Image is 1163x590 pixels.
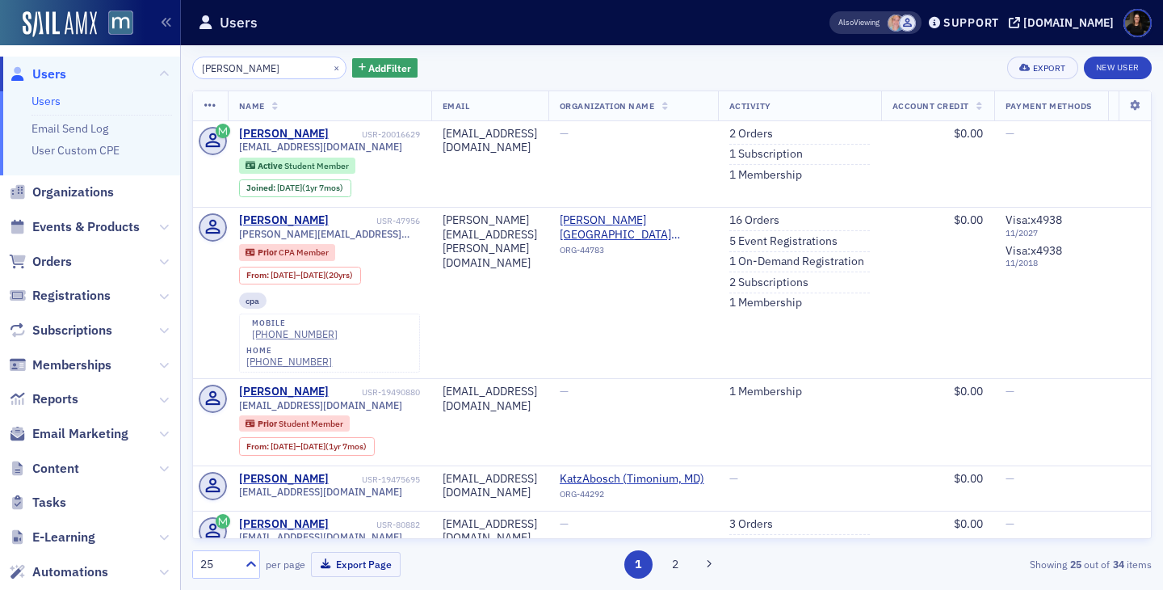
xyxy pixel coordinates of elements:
[1006,471,1014,486] span: —
[1007,57,1077,79] button: Export
[239,179,351,197] div: Joined: 2024-01-28 00:00:00
[220,13,258,32] h1: Users
[443,472,537,500] div: [EMAIL_ADDRESS][DOMAIN_NAME]
[9,218,140,236] a: Events & Products
[9,529,95,546] a: E-Learning
[32,218,140,236] span: Events & Products
[258,160,284,171] span: Active
[9,287,111,305] a: Registrations
[954,516,983,531] span: $0.00
[246,247,328,258] a: Prior CPA Member
[32,356,111,374] span: Memberships
[252,328,338,340] a: [PHONE_NUMBER]
[239,141,402,153] span: [EMAIL_ADDRESS][DOMAIN_NAME]
[108,11,133,36] img: SailAMX
[443,213,537,270] div: [PERSON_NAME][EMAIL_ADDRESS][PERSON_NAME][DOMAIN_NAME]
[246,356,332,368] a: [PHONE_NUMBER]
[729,517,773,532] a: 3 Orders
[954,384,983,398] span: $0.00
[560,384,569,398] span: —
[239,517,329,532] a: [PERSON_NAME]
[279,247,329,258] span: CPA Member
[1006,100,1092,112] span: Payment Methods
[97,11,133,38] a: View Homepage
[560,126,569,141] span: —
[32,65,66,83] span: Users
[239,472,329,487] a: [PERSON_NAME]
[1006,126,1014,141] span: —
[239,531,402,543] span: [EMAIL_ADDRESS][DOMAIN_NAME]
[9,494,66,512] a: Tasks
[252,318,338,328] div: mobile
[32,253,72,271] span: Orders
[239,293,267,309] div: cpa
[1023,15,1114,30] div: [DOMAIN_NAME]
[1006,228,1097,238] span: 11 / 2027
[9,390,78,408] a: Reports
[9,356,111,374] a: Memberships
[331,216,420,226] div: USR-47956
[624,550,653,579] button: 1
[560,472,707,487] span: KatzAbosch (Timonium, MD)
[9,425,128,443] a: Email Marketing
[352,58,418,78] button: AddFilter
[246,419,342,429] a: Prior Student Member
[1067,557,1084,571] strong: 25
[284,160,349,171] span: Student Member
[23,11,97,37] img: SailAMX
[192,57,346,79] input: Search…
[1006,213,1062,227] span: Visa : x4938
[331,387,420,398] div: USR-19490880
[31,94,61,108] a: Users
[271,270,353,280] div: – (20yrs)
[843,557,1152,571] div: Showing out of items
[729,255,864,269] a: 1 On-Demand Registration
[1009,17,1119,28] button: [DOMAIN_NAME]
[661,550,689,579] button: 2
[729,100,771,112] span: Activity
[32,563,108,581] span: Automations
[271,440,296,452] span: [DATE]
[246,346,332,356] div: home
[1110,557,1127,571] strong: 34
[200,556,236,573] div: 25
[331,520,420,530] div: USR-80882
[888,15,905,32] span: Dee Sullivan
[246,183,277,193] span: Joined :
[239,158,356,174] div: Active: Active: Student Member
[32,287,111,305] span: Registrations
[9,253,72,271] a: Orders
[239,399,402,411] span: [EMAIL_ADDRESS][DOMAIN_NAME]
[246,160,348,171] a: Active Student Member
[271,269,296,280] span: [DATE]
[239,127,329,141] div: [PERSON_NAME]
[1123,9,1152,37] span: Profile
[943,15,999,30] div: Support
[32,460,79,478] span: Content
[729,471,738,486] span: —
[560,245,707,261] div: ORG-44783
[331,129,420,140] div: USR-20016629
[560,516,569,531] span: —
[32,322,112,339] span: Subscriptions
[246,441,271,452] span: From :
[32,183,114,201] span: Organizations
[443,127,537,155] div: [EMAIL_ADDRESS][DOMAIN_NAME]
[330,60,344,74] button: ×
[899,15,916,32] span: Justin Chase
[239,100,265,112] span: Name
[239,228,420,240] span: [PERSON_NAME][EMAIL_ADDRESS][PERSON_NAME][DOMAIN_NAME]
[729,147,803,162] a: 1 Subscription
[443,385,537,413] div: [EMAIL_ADDRESS][DOMAIN_NAME]
[239,437,375,455] div: From: 2023-05-01 00:00:00
[32,494,66,512] span: Tasks
[954,213,983,227] span: $0.00
[1006,384,1014,398] span: —
[9,563,108,581] a: Automations
[1006,243,1062,258] span: Visa : x4938
[239,385,329,399] a: [PERSON_NAME]
[277,182,302,193] span: [DATE]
